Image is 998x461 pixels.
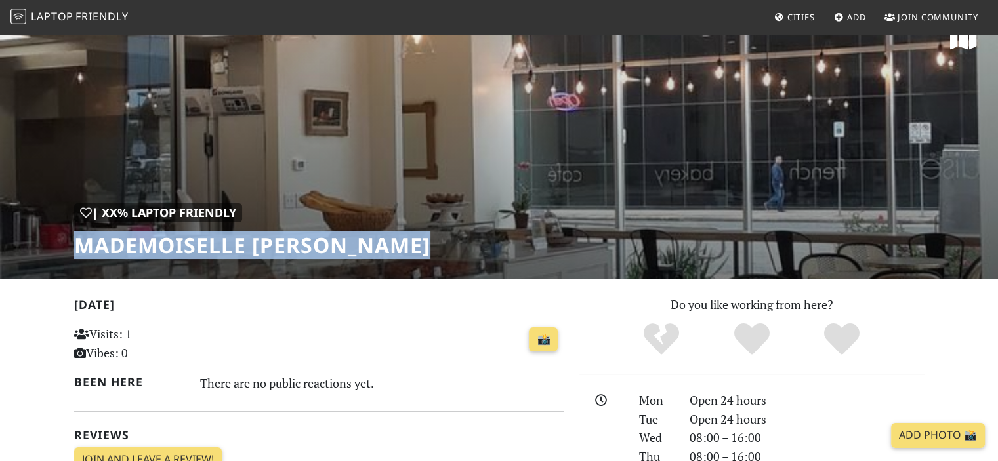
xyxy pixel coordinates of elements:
a: 📸 [529,327,558,352]
h2: Reviews [74,428,564,442]
div: No [616,321,707,357]
div: Tue [631,410,681,429]
p: Visits: 1 Vibes: 0 [74,325,227,363]
div: | XX% Laptop Friendly [74,203,242,222]
a: Add Photo 📸 [891,423,985,448]
a: Cities [769,5,820,29]
div: Definitely! [797,321,887,357]
div: 08:00 – 16:00 [682,428,932,447]
div: There are no public reactions yet. [200,372,564,393]
img: LaptopFriendly [10,9,26,24]
div: Wed [631,428,681,447]
p: Do you like working from here? [579,295,925,314]
div: Open 24 hours [682,391,932,410]
a: Add [829,5,871,29]
div: Mon [631,391,681,410]
span: Friendly [75,9,128,24]
a: LaptopFriendly LaptopFriendly [10,6,129,29]
span: Join Community [898,11,978,23]
a: Join Community [879,5,984,29]
h2: [DATE] [74,298,564,317]
div: Yes [707,321,797,357]
span: Laptop [31,9,73,24]
h2: Been here [74,375,185,389]
span: Cities [787,11,815,23]
h1: Mademoiselle [PERSON_NAME] [74,233,430,258]
div: Open 24 hours [682,410,932,429]
span: Add [847,11,866,23]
